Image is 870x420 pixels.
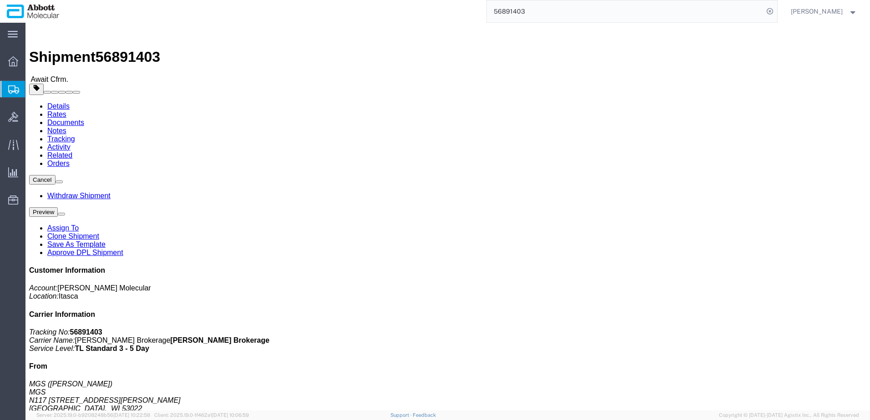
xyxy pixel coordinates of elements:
a: Feedback [413,412,436,418]
img: logo [6,5,60,18]
a: Support [390,412,413,418]
span: Server: 2025.19.0-b9208248b56 [36,412,150,418]
span: [DATE] 10:22:58 [113,412,150,418]
span: Raza Khan [791,6,843,16]
iframe: FS Legacy Container [25,23,870,410]
button: [PERSON_NAME] [790,6,858,17]
span: Client: 2025.19.0-1f462a1 [154,412,249,418]
input: Search for shipment number, reference number [487,0,764,22]
span: [DATE] 10:06:59 [212,412,249,418]
span: Copyright © [DATE]-[DATE] Agistix Inc., All Rights Reserved [719,411,859,419]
